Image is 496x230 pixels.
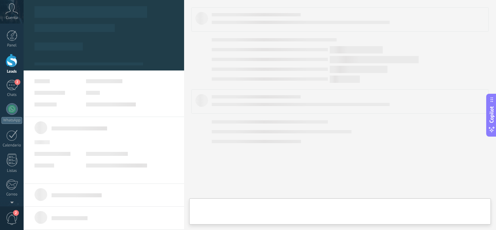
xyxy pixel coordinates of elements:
div: WhatsApp [1,117,22,124]
div: Panel [1,43,23,48]
div: Calendario [1,143,23,148]
div: Correo [1,192,23,197]
div: Listas [1,169,23,173]
span: 2 [15,79,20,85]
span: Copilot [488,106,495,123]
span: Cuenta [6,16,18,20]
div: Chats [1,93,23,97]
span: 2 [13,210,19,216]
div: Leads [1,69,23,74]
